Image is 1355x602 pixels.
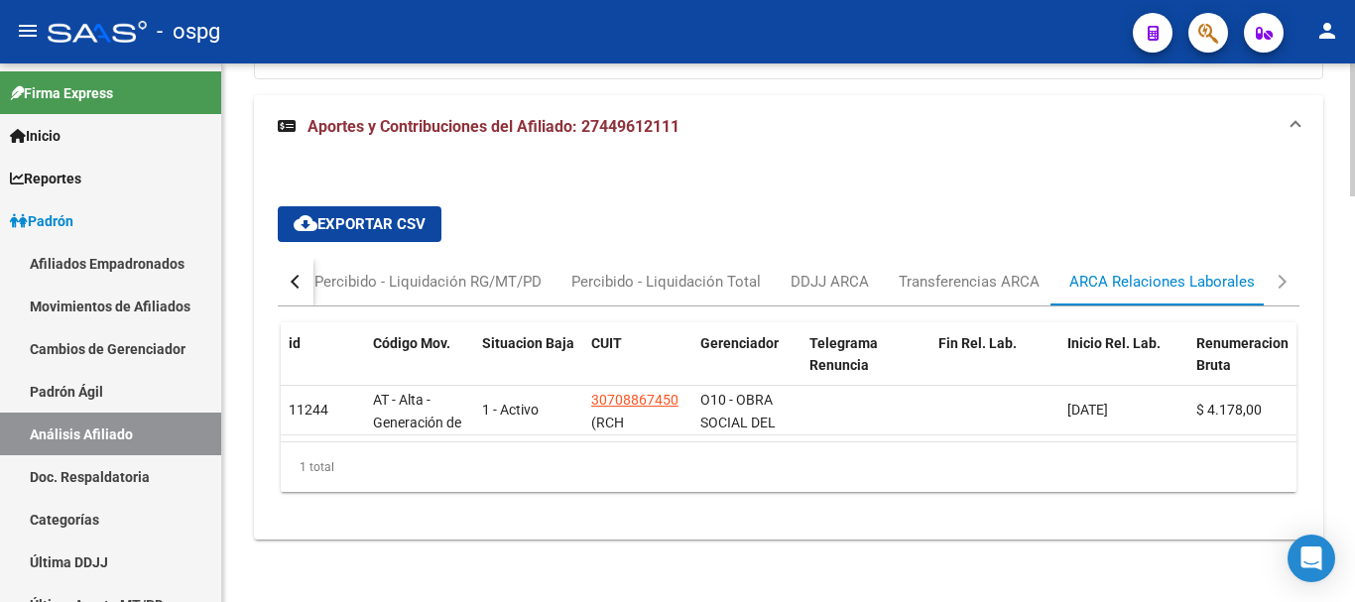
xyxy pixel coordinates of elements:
[1196,402,1262,418] span: $ 4.178,00
[254,159,1323,540] div: Aportes y Contribuciones del Afiliado: 27449612111
[294,211,317,235] mat-icon: cloud_download
[278,206,441,242] button: Exportar CSV
[1196,335,1289,374] span: Renumeracion Bruta
[281,442,1296,492] div: 1 total
[308,117,679,136] span: Aportes y Contribuciones del Afiliado: 27449612111
[10,82,113,104] span: Firma Express
[930,322,1059,410] datatable-header-cell: Fin Rel. Lab.
[591,392,678,408] span: 30708867450
[254,95,1323,159] mat-expansion-panel-header: Aportes y Contribuciones del Afiliado: 27449612111
[289,402,328,418] span: 11244
[1067,402,1108,418] span: [DATE]
[571,271,761,293] div: Percibido - Liquidación Total
[474,322,583,410] datatable-header-cell: Situacion Baja
[281,322,365,410] datatable-header-cell: id
[1188,322,1297,410] datatable-header-cell: Renumeracion Bruta
[289,335,301,351] span: id
[1067,335,1161,351] span: Inicio Rel. Lab.
[482,335,574,351] span: Situacion Baja
[700,335,779,351] span: Gerenciador
[692,322,801,410] datatable-header-cell: Gerenciador
[294,215,426,233] span: Exportar CSV
[10,125,61,147] span: Inicio
[373,335,450,351] span: Código Mov.
[16,19,40,43] mat-icon: menu
[801,322,930,410] datatable-header-cell: Telegrama Renuncia
[583,322,692,410] datatable-header-cell: CUIT
[373,392,461,453] span: AT - Alta - Generación de clave
[809,335,878,374] span: Telegrama Renuncia
[1288,535,1335,582] div: Open Intercom Messenger
[157,10,220,54] span: - ospg
[10,168,81,189] span: Reportes
[938,335,1017,351] span: Fin Rel. Lab.
[591,415,676,476] span: (RCH IMPRESORES S A)
[1059,322,1188,410] datatable-header-cell: Inicio Rel. Lab.
[10,210,73,232] span: Padrón
[791,271,869,293] div: DDJJ ARCA
[591,335,622,351] span: CUIT
[314,271,542,293] div: Percibido - Liquidación RG/MT/PD
[1069,271,1255,293] div: ARCA Relaciones Laborales
[899,271,1040,293] div: Transferencias ARCA
[1315,19,1339,43] mat-icon: person
[365,322,474,410] datatable-header-cell: Código Mov.
[700,392,776,475] span: O10 - OBRA SOCIAL DEL PERSONAL GRAFICO
[482,402,539,418] span: 1 - Activo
